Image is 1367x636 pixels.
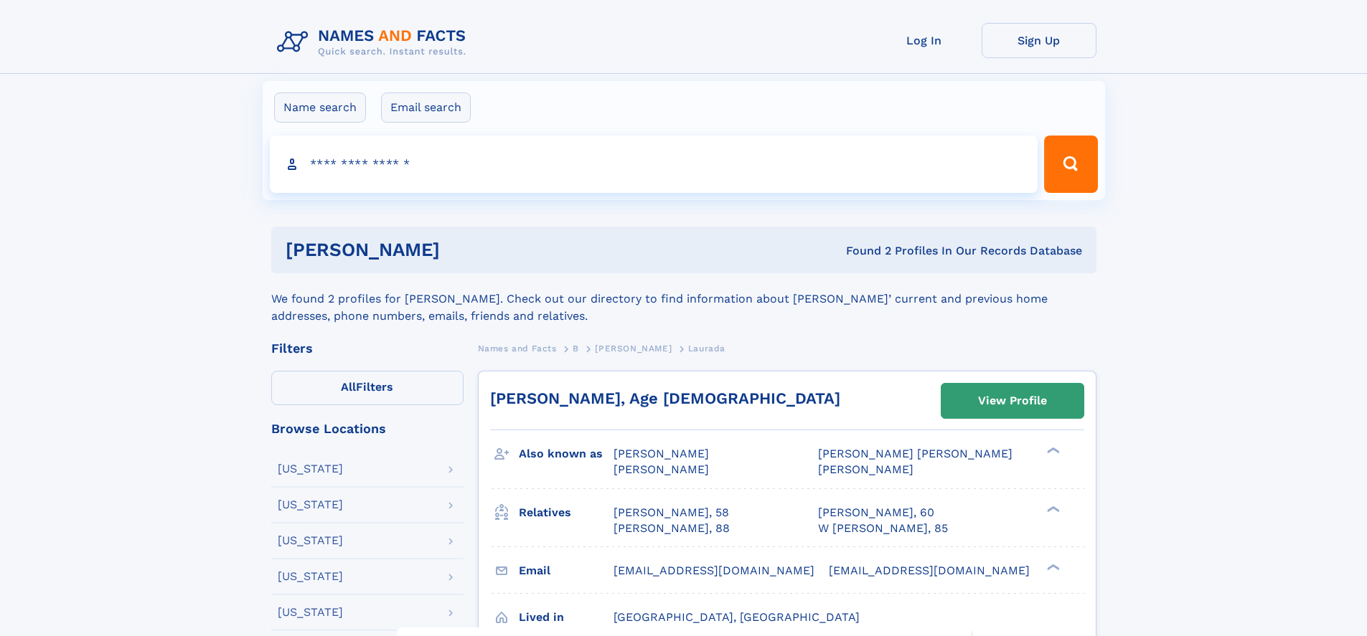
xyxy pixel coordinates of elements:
span: All [341,380,356,394]
span: [PERSON_NAME] [818,462,913,476]
h3: Lived in [519,605,614,630]
div: [US_STATE] [278,571,343,582]
label: Name search [274,92,366,123]
div: [US_STATE] [278,607,343,618]
div: ❯ [1043,562,1061,571]
div: [US_STATE] [278,463,343,475]
span: [EMAIL_ADDRESS][DOMAIN_NAME] [829,564,1030,577]
a: Sign Up [982,23,1096,58]
h3: Relatives [519,500,614,525]
span: [PERSON_NAME] [PERSON_NAME] [818,447,1013,460]
label: Email search [381,92,471,123]
a: View Profile [941,384,1084,418]
div: Browse Locations [271,422,464,435]
span: [EMAIL_ADDRESS][DOMAIN_NAME] [614,564,814,577]
span: Laurada [688,343,725,353]
span: B [573,343,579,353]
div: ❯ [1043,446,1061,455]
a: W [PERSON_NAME], 85 [818,521,948,536]
button: Search Button [1044,136,1097,193]
div: View Profile [978,384,1047,417]
div: We found 2 profiles for [PERSON_NAME]. Check out our directory to find information about [PERSON_... [271,273,1096,325]
div: [US_STATE] [278,535,343,546]
a: [PERSON_NAME], 60 [818,505,934,521]
a: [PERSON_NAME], 58 [614,505,729,521]
div: Found 2 Profiles In Our Records Database [643,243,1082,259]
div: ❯ [1043,504,1061,513]
a: Log In [867,23,982,58]
span: [PERSON_NAME] [614,447,709,460]
span: [GEOGRAPHIC_DATA], [GEOGRAPHIC_DATA] [614,610,860,624]
span: [PERSON_NAME] [595,343,672,353]
div: [US_STATE] [278,499,343,511]
a: [PERSON_NAME] [595,339,672,357]
img: Logo Names and Facts [271,23,478,62]
h1: [PERSON_NAME] [286,241,643,259]
a: Names and Facts [478,339,557,357]
h3: Email [519,559,614,583]
input: search input [270,136,1038,193]
span: [PERSON_NAME] [614,462,709,476]
h3: Also known as [519,442,614,466]
label: Filters [271,371,464,405]
a: [PERSON_NAME], Age [DEMOGRAPHIC_DATA] [490,389,840,407]
a: B [573,339,579,357]
div: Filters [271,342,464,355]
a: [PERSON_NAME], 88 [614,521,730,536]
